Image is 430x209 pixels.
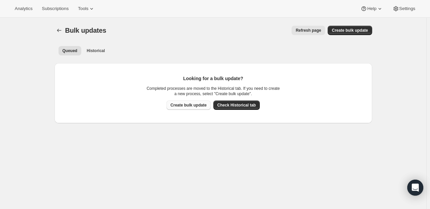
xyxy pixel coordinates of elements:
span: Queued [63,48,78,53]
button: Tools [74,4,99,13]
span: Help [367,6,376,11]
span: Settings [399,6,415,11]
div: Open Intercom Messenger [407,180,423,196]
button: Refresh page [292,26,325,35]
button: Create bulk update [328,26,372,35]
p: Looking for a bulk update? [146,75,280,82]
span: Create bulk update [171,102,207,108]
span: Refresh page [296,28,321,33]
span: Tools [78,6,88,11]
span: Check Historical tab [217,102,256,108]
button: Analytics [11,4,36,13]
span: Bulk updates [65,27,106,34]
button: Create bulk update [167,100,211,110]
span: Historical [87,48,105,53]
button: Help [356,4,387,13]
button: Settings [389,4,419,13]
p: Completed processes are moved to the Historical tab. If you need to create a new process, select ... [146,86,280,96]
button: Check Historical tab [213,100,260,110]
button: Bulk updates [55,26,64,35]
button: Subscriptions [38,4,73,13]
span: Subscriptions [42,6,69,11]
span: Create bulk update [332,28,368,33]
span: Analytics [15,6,32,11]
